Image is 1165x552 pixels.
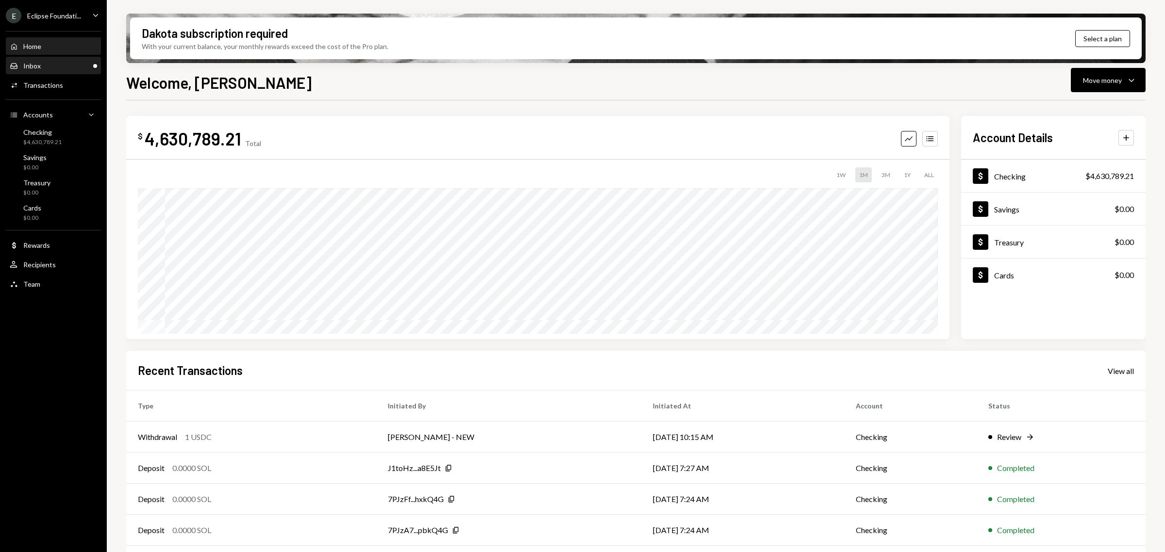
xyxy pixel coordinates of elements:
div: Withdrawal [138,431,177,443]
div: $ [138,131,143,141]
div: View all [1108,366,1134,376]
div: With your current balance, your monthly rewards exceed the cost of the Pro plan. [142,41,388,51]
a: Transactions [6,76,101,94]
td: [DATE] 7:24 AM [641,515,844,546]
a: Rewards [6,236,101,254]
div: $4,630,789.21 [1085,170,1134,182]
td: [DATE] 7:24 AM [641,484,844,515]
th: Initiated At [641,390,844,422]
a: Home [6,37,101,55]
div: Treasury [994,238,1024,247]
div: Move money [1083,75,1122,85]
div: Eclipse Foundati... [27,12,81,20]
td: Checking [844,515,977,546]
td: Checking [844,453,977,484]
div: $0.00 [1115,203,1134,215]
a: Inbox [6,57,101,74]
div: Review [997,431,1021,443]
button: Move money [1071,68,1146,92]
div: Cards [994,271,1014,280]
h1: Welcome, [PERSON_NAME] [126,73,312,92]
div: $0.00 [1115,269,1134,281]
th: Type [126,390,376,422]
button: Select a plan [1075,30,1130,47]
td: [DATE] 10:15 AM [641,422,844,453]
div: Transactions [23,81,63,89]
div: $0.00 [23,163,47,172]
div: Deposit [138,462,165,474]
div: 1 USDC [185,431,212,443]
div: Total [245,139,261,147]
div: E [6,8,21,23]
a: Team [6,275,101,292]
div: Team [23,280,40,288]
div: Completed [997,524,1034,536]
a: Savings$0.00 [961,193,1146,225]
div: 7PJzFf...hxkQ4G [388,493,444,505]
div: 0.0000 SOL [172,493,211,505]
td: [PERSON_NAME] - NEW [376,422,641,453]
div: 1W [832,167,849,182]
td: Checking [844,484,977,515]
td: Checking [844,422,977,453]
div: ALL [920,167,938,182]
div: Accounts [23,111,53,119]
div: Treasury [23,179,50,187]
th: Initiated By [376,390,641,422]
div: 0.0000 SOL [172,524,211,536]
div: $0.00 [23,189,50,197]
div: 1M [855,167,872,182]
div: Rewards [23,241,50,249]
div: 0.0000 SOL [172,462,211,474]
td: [DATE] 7:27 AM [641,453,844,484]
a: Savings$0.00 [6,150,101,174]
div: Checking [994,172,1026,181]
a: Treasury$0.00 [961,226,1146,258]
a: Accounts [6,106,101,123]
div: Cards [23,204,41,212]
a: Checking$4,630,789.21 [6,125,101,148]
a: Cards$0.00 [6,201,101,224]
div: Dakota subscription required [142,25,288,41]
a: Checking$4,630,789.21 [961,160,1146,192]
div: Savings [994,205,1019,214]
h2: Account Details [973,130,1053,146]
div: $0.00 [1115,236,1134,248]
a: Cards$0.00 [961,259,1146,291]
div: Checking [23,128,62,136]
a: Recipients [6,256,101,273]
h2: Recent Transactions [138,362,243,378]
div: Home [23,42,41,50]
div: Recipients [23,260,56,269]
th: Account [844,390,977,422]
div: Savings [23,153,47,162]
div: 4,630,789.21 [145,128,241,149]
div: J1toHz...a8E5Jt [388,462,441,474]
div: Completed [997,493,1034,505]
div: Completed [997,462,1034,474]
div: $0.00 [23,214,41,222]
div: Deposit [138,524,165,536]
a: Treasury$0.00 [6,176,101,199]
div: $4,630,789.21 [23,138,62,146]
div: 7PJzA7...pbkQ4G [388,524,448,536]
th: Status [977,390,1146,422]
div: 3M [878,167,894,182]
div: 1Y [900,167,915,182]
div: Deposit [138,493,165,505]
div: Inbox [23,62,41,70]
a: View all [1108,365,1134,376]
